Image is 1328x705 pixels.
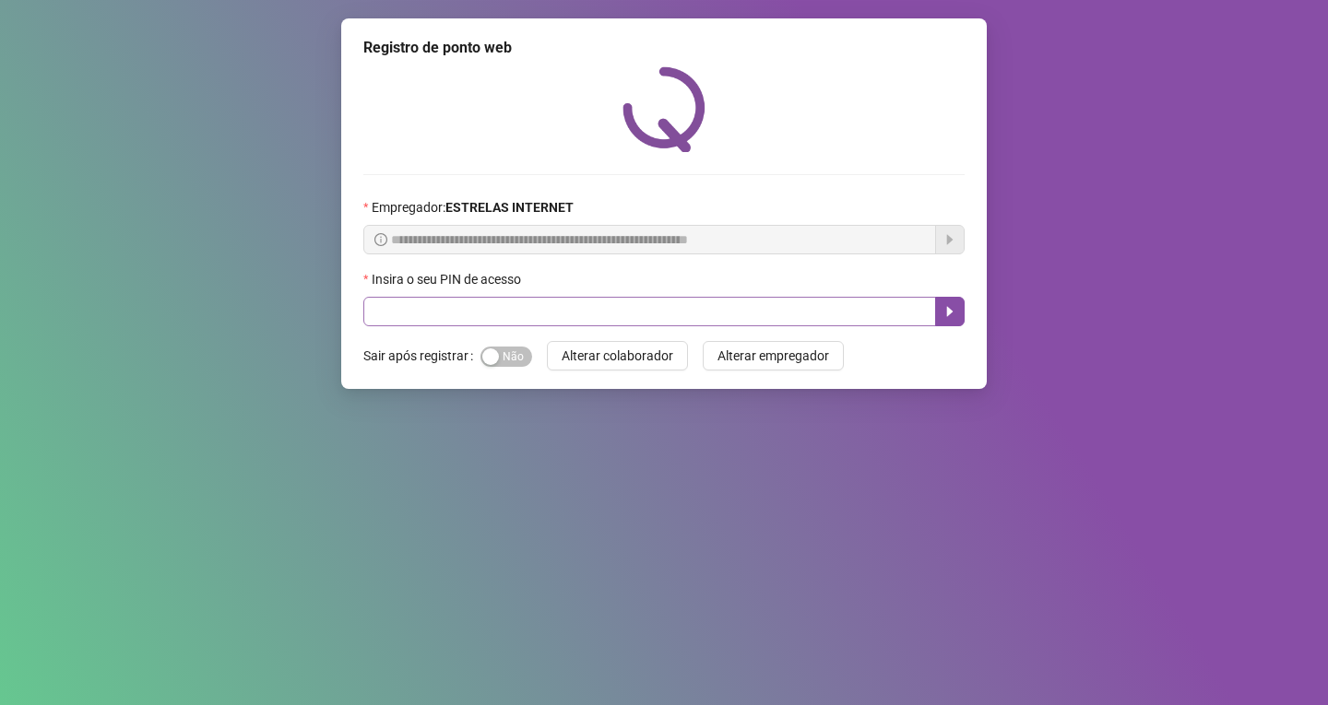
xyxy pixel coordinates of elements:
button: Alterar empregador [703,341,844,370]
strong: ESTRELAS INTERNET [445,200,574,215]
span: Alterar colaborador [562,346,673,366]
span: info-circle [374,233,387,246]
img: QRPoint [622,66,705,152]
button: Alterar colaborador [547,341,688,370]
div: Registro de ponto web [363,37,965,59]
span: caret-right [943,304,957,319]
label: Sair após registrar [363,341,480,370]
label: Insira o seu PIN de acesso [363,269,533,289]
span: Alterar empregador [717,346,829,366]
span: Empregador : [372,197,574,217]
